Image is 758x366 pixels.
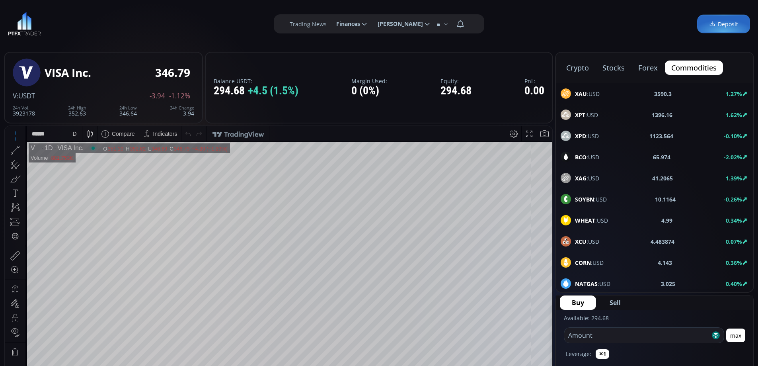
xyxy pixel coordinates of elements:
div: Toggle Log Scale [516,316,530,331]
div: 24h Low [119,106,137,110]
b: 41.2065 [652,174,673,182]
div: Volume [26,29,43,35]
div: VISA Inc. [45,67,91,79]
b: 3.025 [661,280,675,288]
b: 1.62% [726,111,742,119]
div: L [143,20,146,25]
b: XAU [575,90,587,98]
span: Deposit [709,20,738,28]
div: V [26,18,35,25]
label: Available: 294.68 [564,314,609,322]
b: 0.07% [726,238,742,245]
span: :USD [575,258,604,267]
div: log [519,320,527,327]
b: 1396.16 [652,111,672,119]
label: Leverage: [566,350,591,358]
b: XCU [575,238,587,245]
span: :USD [575,111,598,119]
b: 1.27% [726,90,742,98]
span: :USD [575,174,599,182]
button: Sell [598,296,633,310]
b: 4.143 [658,258,672,267]
span: :USD [575,237,599,246]
b: 4.483874 [651,237,674,246]
span: [PERSON_NAME] [372,16,423,32]
div: 3923178 [13,106,35,116]
div: 1y [40,320,46,327]
span: -3.94 [150,92,165,100]
b: NATGAS [575,280,598,288]
button: crypto [560,61,595,75]
label: Trading News [290,20,327,28]
b: 10.1164 [655,195,676,204]
label: PnL: [524,78,544,84]
div: VISA Inc. [48,18,79,25]
b: 0.34% [726,217,742,224]
button: ✕1 [596,349,609,359]
a: Deposit [697,15,750,33]
div: Toggle Percentage [505,316,516,331]
span: V [13,91,17,100]
div: 1D [35,18,48,25]
label: Balance USDT: [214,78,298,84]
div: 294.68 [214,85,298,97]
div: −4.20 (−1.20%) [187,20,223,25]
div: 352.63 [68,106,86,116]
button: 14:41:38 (UTC) [454,316,498,331]
button: max [726,329,745,342]
div: 346.79 [169,20,185,25]
div: C [165,20,169,25]
div: 352.62 [125,20,141,25]
b: XPD [575,132,586,140]
b: XPT [575,111,585,119]
b: CORN [575,259,591,266]
span: Buy [572,298,584,307]
div: 3m [52,320,59,327]
b: -0.26% [724,196,742,203]
b: SOYBN [575,196,594,203]
div: 24h High [68,106,86,110]
button: stocks [596,61,631,75]
span: +4.5 (1.5%) [248,85,298,97]
button: forex [632,61,664,75]
div: 346.64 [119,106,137,116]
span: 14:41:38 (UTC) [457,320,495,327]
span: :USD [575,216,608,225]
b: 65.974 [653,153,670,161]
b: 4.99 [661,216,672,225]
div: 1m [65,320,72,327]
div: O [98,20,103,25]
span: :USD [575,132,599,140]
span: -1.12% [169,92,190,100]
button: Buy [560,296,596,310]
div: Market open [85,18,92,25]
img: LOGO [8,12,41,36]
div: 1d [90,320,96,327]
span: Sell [610,298,621,307]
div: Hide Drawings Toolbar [18,297,22,308]
div: 881.753K [46,29,68,35]
b: WHEAT [575,217,595,224]
div: 346.69 [147,20,163,25]
label: Equity: [440,78,472,84]
button: commodities [665,61,723,75]
span: :USD [575,280,610,288]
div: 0.00 [524,85,544,97]
div: D [68,4,72,11]
span: Finances [331,16,360,32]
b: -0.10% [724,132,742,140]
div: 24h Vol. [13,106,35,110]
b: -2.02% [724,153,742,161]
div:  [7,106,14,114]
div: 5y [29,320,35,327]
div: -3.94 [170,106,194,116]
div: 0 (0%) [351,85,387,97]
span: :USD [575,153,599,161]
b: 1123.564 [649,132,673,140]
b: 3590.3 [654,90,672,98]
span: :USD [575,195,607,204]
div: 351.10 [103,20,119,25]
div: Compare [107,4,130,11]
div: Go to [107,316,119,331]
